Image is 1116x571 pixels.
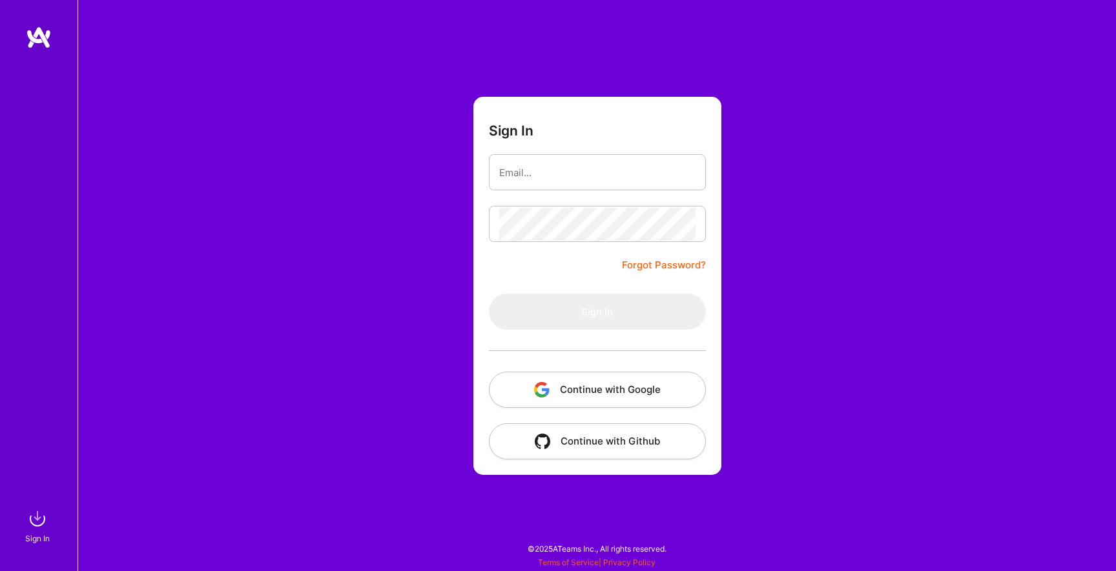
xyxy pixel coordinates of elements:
[25,532,50,545] div: Sign In
[538,557,656,567] span: |
[535,434,550,449] img: icon
[534,382,550,397] img: icon
[538,557,599,567] a: Terms of Service
[25,506,50,532] img: sign in
[489,294,706,330] button: Sign In
[27,506,50,545] a: sign inSign In
[499,156,696,189] input: Email...
[489,423,706,459] button: Continue with Github
[489,372,706,408] button: Continue with Google
[622,257,706,273] a: Forgot Password?
[489,123,533,139] h3: Sign In
[26,26,52,49] img: logo
[603,557,656,567] a: Privacy Policy
[77,532,1116,565] div: © 2025 ATeams Inc., All rights reserved.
